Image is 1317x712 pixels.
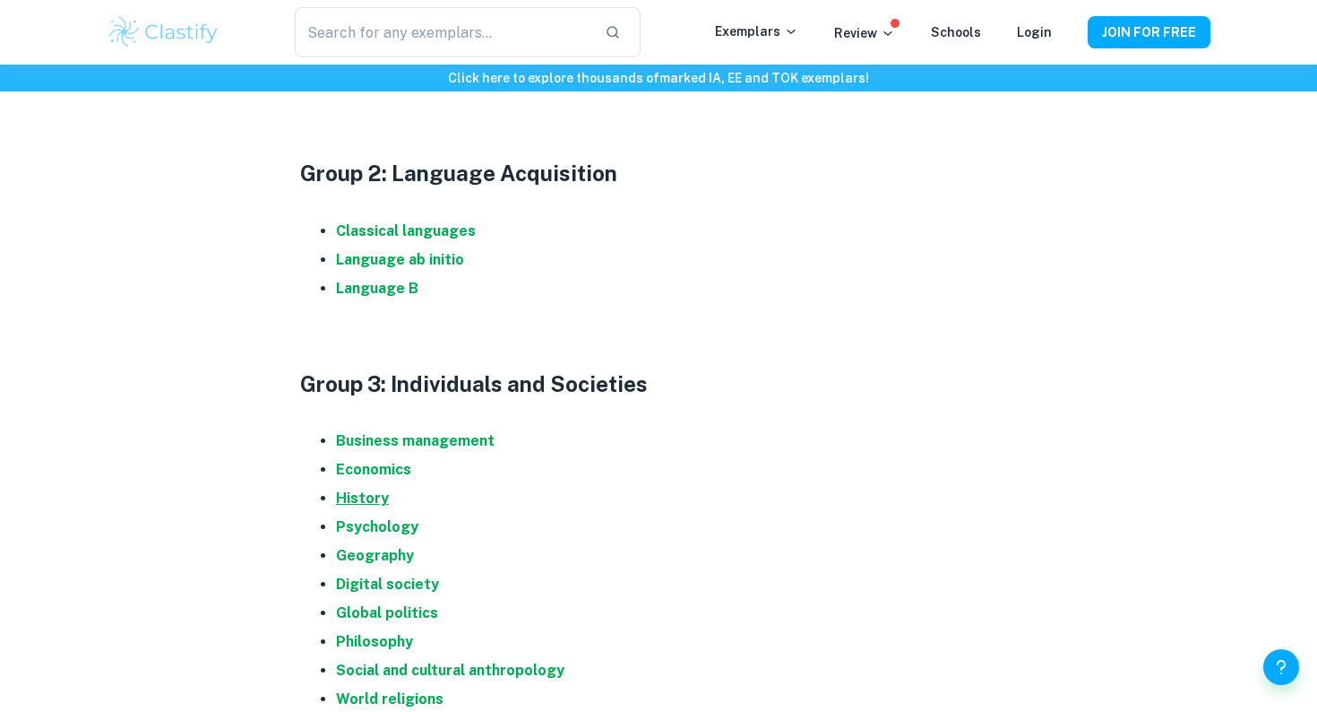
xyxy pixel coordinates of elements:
a: Language B [336,280,418,297]
a: Login [1017,25,1052,39]
a: Global politics [336,604,438,621]
a: Philosophy [336,633,413,650]
img: Clastify logo [107,14,220,50]
a: Digital society [336,576,439,593]
a: Psychology [336,518,418,535]
button: Help and Feedback [1263,649,1299,685]
a: Business management [336,432,495,449]
p: Review [834,23,895,43]
a: Social and cultural anthropology [336,662,564,679]
input: Search for any exemplars... [295,7,590,57]
a: History [336,490,389,507]
a: Classical languages [336,222,476,239]
a: Language ab initio [336,251,464,268]
a: Geography [336,547,414,564]
h3: Group 3: Individuals and Societies [300,368,1017,400]
a: Schools [931,25,981,39]
p: Exemplars [715,22,798,41]
a: Economics [336,461,411,478]
h6: Click here to explore thousands of marked IA, EE and TOK exemplars ! [4,68,1313,88]
h3: Group 2: Language Acquisition [300,157,1017,189]
button: JOIN FOR FREE [1088,16,1210,48]
a: World religions [336,690,443,708]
